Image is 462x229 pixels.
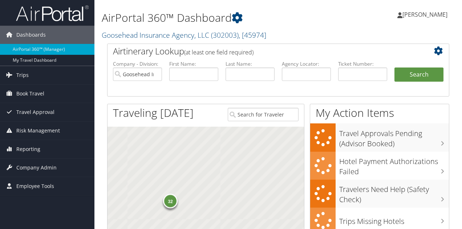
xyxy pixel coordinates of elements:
span: Risk Management [16,122,60,140]
span: [PERSON_NAME] [402,11,447,19]
span: Dashboards [16,26,46,44]
button: Search [394,68,443,82]
a: Travel Approvals Pending (Advisor Booked) [310,123,449,151]
span: Employee Tools [16,177,54,195]
h1: AirPortal 360™ Dashboard [102,10,337,25]
h3: Travel Approvals Pending (Advisor Booked) [339,125,449,149]
h3: Travelers Need Help (Safety Check) [339,181,449,205]
a: [PERSON_NAME] [397,4,455,25]
label: First Name: [169,60,218,68]
h1: My Action Items [310,105,449,120]
span: Book Travel [16,85,44,103]
h2: Airtinerary Lookup [113,45,415,57]
label: Ticket Number: [338,60,387,68]
span: (at least one field required) [184,48,254,56]
h1: Traveling [DATE] [113,105,194,120]
span: Travel Approval [16,103,54,121]
label: Last Name: [226,60,275,68]
a: Hotel Payment Authorizations Failed [310,152,449,180]
label: Agency Locator: [282,60,331,68]
span: Reporting [16,140,40,158]
img: airportal-logo.png [16,5,89,22]
h3: Trips Missing Hotels [339,213,449,226]
span: Company Admin [16,159,57,177]
span: ( 302003 ) [211,30,239,40]
span: Trips [16,66,29,84]
span: , [ 45974 ] [239,30,266,40]
h3: Hotel Payment Authorizations Failed [339,153,449,177]
div: 32 [163,194,178,208]
a: Goosehead Insurance Agency, LLC [102,30,266,40]
a: Travelers Need Help (Safety Check) [310,180,449,208]
label: Company - Division: [113,60,162,68]
input: Search for Traveler [228,108,299,121]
